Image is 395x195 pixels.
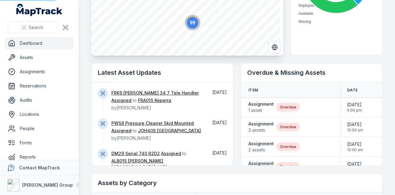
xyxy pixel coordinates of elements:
[248,160,274,173] a: Assignment
[248,121,274,133] a: Assignment3 assets
[111,90,199,96] a: FRK9 [PERSON_NAME] 34.7 Tele Handler
[111,121,201,141] span: to by [PERSON_NAME]
[22,182,73,188] strong: [PERSON_NAME] Group
[247,68,376,77] h2: Overdue & Missing Assets
[138,97,171,104] a: FRA01S Keperra
[248,141,274,153] a: Assignment2 assets
[5,37,74,49] a: Dashboard
[347,102,362,113] time: 27/06/2025, 5:00:00 pm
[16,4,63,16] a: MapTrack
[276,123,300,131] div: Overdue
[276,142,300,151] div: Overdue
[298,11,313,16] span: Available
[111,128,131,134] a: Assigned
[347,88,358,93] span: Date
[5,137,74,149] a: Forms
[248,160,274,167] strong: Assignment
[5,51,74,64] a: Assets
[212,120,227,125] time: 15/08/2025, 5:16:11 am
[347,102,362,108] span: [DATE]
[5,80,74,92] a: Reservations
[347,108,362,113] span: 5:00 pm
[7,22,57,33] button: Search
[248,147,274,153] span: 2 assets
[248,127,274,133] span: 3 assets
[212,90,227,95] time: 15/08/2025, 5:16:35 am
[190,20,195,25] text: 99
[138,128,201,134] a: JOH40S [GEOGRAPHIC_DATA]
[111,97,131,104] a: Assigned
[347,141,363,147] span: [DATE]
[111,150,160,157] a: DM29 Serial 740 R2D2
[29,24,43,31] span: Search
[19,165,60,170] strong: Contact MapTrack
[276,162,300,171] div: Overdue
[111,151,203,177] span: to by [PERSON_NAME]
[298,19,311,24] span: Missing
[212,150,227,155] span: [DATE]
[298,3,314,8] span: Deployed
[347,161,363,172] time: 31/07/2025, 12:00:00 am
[248,107,274,113] span: 1 asset
[248,101,274,107] strong: Assignment
[248,101,274,113] a: Assignment1 asset
[111,120,194,126] a: PWS8 Pressure Cleaner Skid Mounted
[248,88,258,93] span: Item
[269,41,281,53] button: Switch to Satellite View
[111,158,203,170] a: ALB01S [PERSON_NAME] [GEOGRAPHIC_DATA] 4873
[212,120,227,125] span: [DATE]
[212,90,227,95] span: [DATE]
[5,108,74,121] a: Locations
[5,151,74,163] a: Reports
[98,68,227,77] h2: Latest Asset Updates
[5,122,74,135] a: People
[347,147,363,152] span: 12:00 am
[347,161,363,167] span: [DATE]
[347,141,363,152] time: 14/08/2025, 12:00:00 am
[5,66,74,78] a: Assignments
[347,121,363,128] span: [DATE]
[248,141,274,147] strong: Assignment
[347,128,363,133] span: 12:00 am
[248,121,274,127] strong: Assignment
[212,150,227,155] time: 15/08/2025, 5:15:41 am
[161,150,181,157] a: Assigned
[98,179,376,187] h2: Assets by Category
[5,94,74,106] a: Audits
[111,90,199,110] span: to by [PERSON_NAME]
[276,103,300,112] div: Overdue
[347,121,363,133] time: 04/08/2025, 12:00:00 am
